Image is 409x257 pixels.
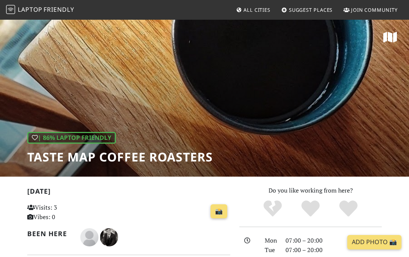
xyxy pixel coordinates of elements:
[27,203,89,222] p: Visits: 3 Vibes: 0
[27,150,213,164] h1: Taste Map Coffee Roasters
[27,132,116,144] div: | 86% Laptop Friendly
[329,199,367,218] div: Definitely!
[292,199,329,218] div: Yes
[80,228,98,246] img: blank-535327c66bd565773addf3077783bbfce4b00ec00e9fd257753287c682c7fa38.png
[239,186,382,196] p: Do you like working from here?
[260,245,281,255] div: Tue
[18,5,42,14] span: Laptop
[233,3,273,17] a: All Cities
[289,6,333,13] span: Suggest Places
[244,6,270,13] span: All Cities
[260,236,281,246] div: Mon
[347,235,401,249] a: Add Photo 📸
[27,187,230,198] h2: [DATE]
[281,245,386,255] div: 07:00 – 20:00
[351,6,398,13] span: Join Community
[44,5,74,14] span: Friendly
[6,3,74,17] a: LaptopFriendly LaptopFriendly
[281,236,386,246] div: 07:00 – 20:00
[340,3,401,17] a: Join Community
[27,230,71,238] h2: Been here
[6,5,15,14] img: LaptopFriendly
[254,199,292,218] div: No
[100,232,118,241] span: Zander Pretorius
[278,3,336,17] a: Suggest Places
[211,204,227,219] a: 📸
[100,228,118,246] img: 3269-zander.jpg
[80,232,100,241] span: Mr Kawa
